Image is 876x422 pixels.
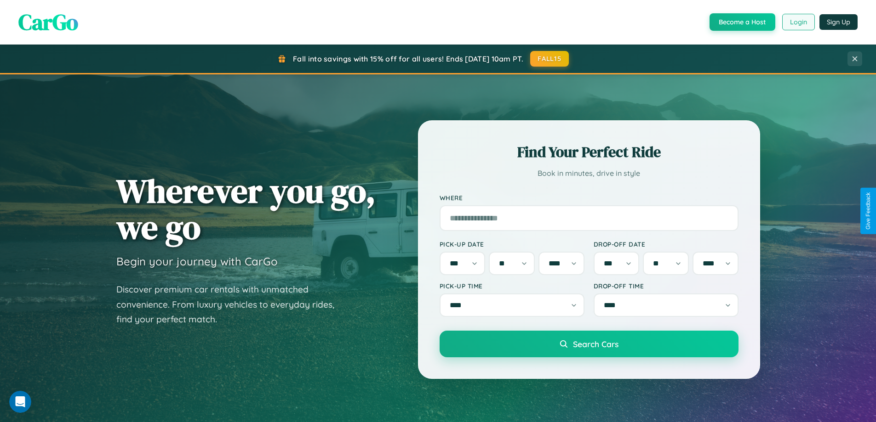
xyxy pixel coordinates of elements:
label: Where [440,194,739,202]
span: Search Cars [573,339,618,349]
label: Drop-off Date [594,240,739,248]
span: CarGo [18,7,78,37]
p: Book in minutes, drive in style [440,167,739,180]
button: Login [782,14,815,30]
h2: Find Your Perfect Ride [440,142,739,162]
button: Sign Up [819,14,858,30]
button: FALL15 [530,51,569,67]
label: Drop-off Time [594,282,739,290]
button: Search Cars [440,331,739,357]
p: Discover premium car rentals with unmatched convenience. From luxury vehicles to everyday rides, ... [116,282,346,327]
div: Give Feedback [865,192,871,230]
iframe: Intercom live chat [9,391,31,413]
h3: Begin your journey with CarGo [116,254,278,268]
span: Fall into savings with 15% off for all users! Ends [DATE] 10am PT. [293,54,523,63]
button: Become a Host [710,13,775,31]
h1: Wherever you go, we go [116,173,376,245]
label: Pick-up Time [440,282,584,290]
label: Pick-up Date [440,240,584,248]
